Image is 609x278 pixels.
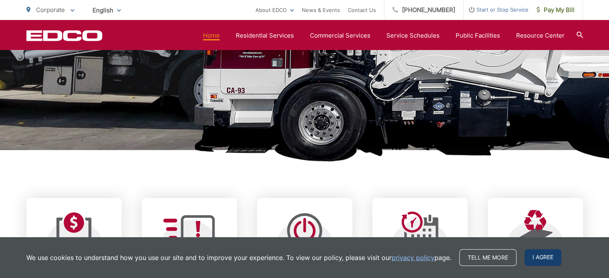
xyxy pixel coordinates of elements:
[203,31,220,40] a: Home
[348,5,376,15] a: Contact Us
[537,5,575,15] span: Pay My Bill
[236,31,294,40] a: Residential Services
[386,31,440,40] a: Service Schedules
[26,30,103,41] a: EDCD logo. Return to the homepage.
[516,31,565,40] a: Resource Center
[392,253,434,262] a: privacy policy
[86,3,127,17] span: English
[459,249,517,266] a: Tell me more
[302,5,340,15] a: News & Events
[456,31,500,40] a: Public Facilities
[36,6,65,14] span: Corporate
[525,249,561,266] span: I agree
[26,253,451,262] p: We use cookies to understand how you use our site and to improve your experience. To view our pol...
[310,31,370,40] a: Commercial Services
[255,5,294,15] a: About EDCO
